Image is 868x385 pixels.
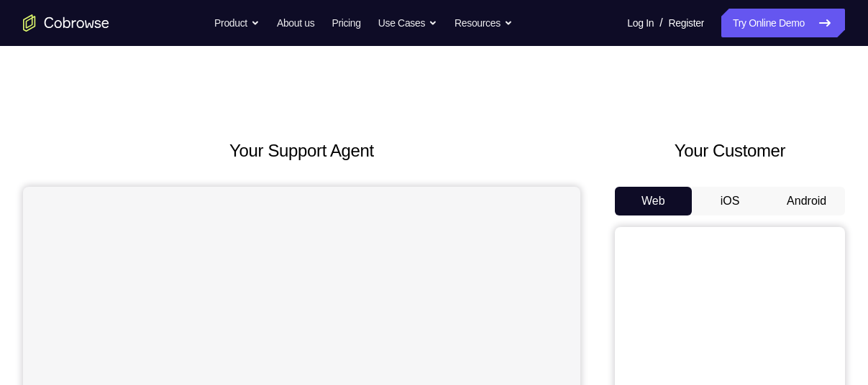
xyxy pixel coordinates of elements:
[23,14,109,32] a: Go to the home page
[277,9,314,37] a: About us
[768,187,845,215] button: Android
[659,14,662,32] span: /
[23,138,580,164] h2: Your Support Agent
[332,9,360,37] a: Pricing
[615,187,692,215] button: Web
[692,187,769,215] button: iOS
[669,9,704,37] a: Register
[454,9,513,37] button: Resources
[214,9,260,37] button: Product
[627,9,654,37] a: Log In
[378,9,437,37] button: Use Cases
[615,138,845,164] h2: Your Customer
[721,9,845,37] a: Try Online Demo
